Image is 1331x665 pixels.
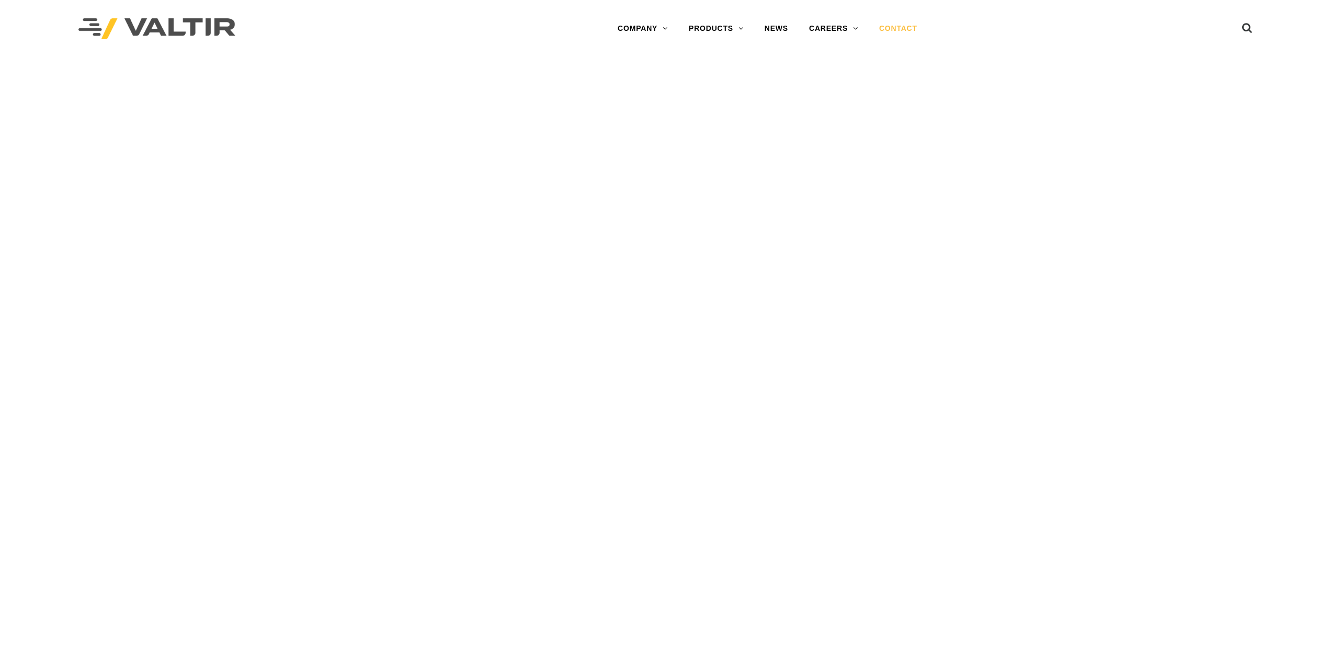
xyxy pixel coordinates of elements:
[799,18,869,39] a: CAREERS
[869,18,928,39] a: CONTACT
[754,18,799,39] a: NEWS
[607,18,678,39] a: COMPANY
[78,18,235,40] img: Valtir
[678,18,754,39] a: PRODUCTS
[8,58,1323,577] img: Contact_1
